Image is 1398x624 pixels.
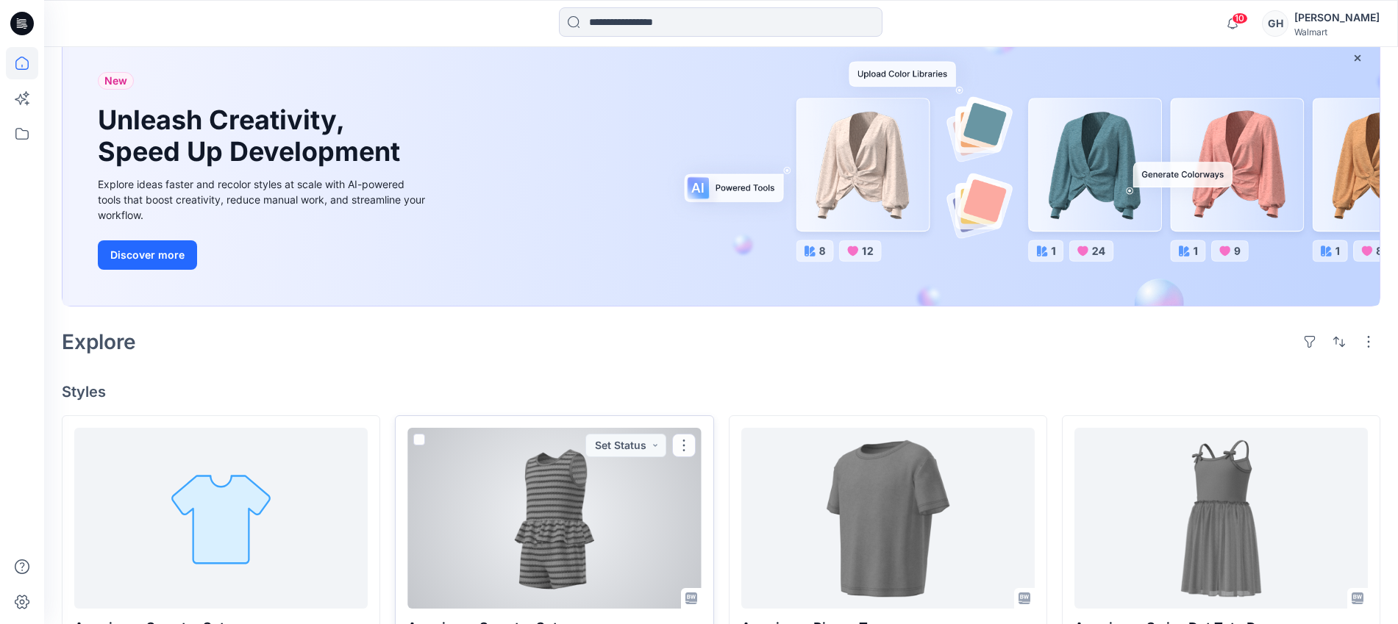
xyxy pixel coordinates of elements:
[741,428,1035,609] a: Americana Ringer Tee
[1074,428,1368,609] a: Americana Swiss Dot Tutu Dress
[74,428,368,609] a: Americana Sweater Set
[98,176,429,223] div: Explore ideas faster and recolor styles at scale with AI-powered tools that boost creativity, red...
[104,72,127,90] span: New
[1294,26,1380,37] div: Walmart
[98,240,429,270] a: Discover more
[62,330,136,354] h2: Explore
[407,428,701,609] a: Americana Sweater Set
[1262,10,1288,37] div: GH
[62,383,1380,401] h4: Styles
[1294,9,1380,26] div: [PERSON_NAME]
[98,240,197,270] button: Discover more
[1232,12,1248,24] span: 10
[98,104,407,168] h1: Unleash Creativity, Speed Up Development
